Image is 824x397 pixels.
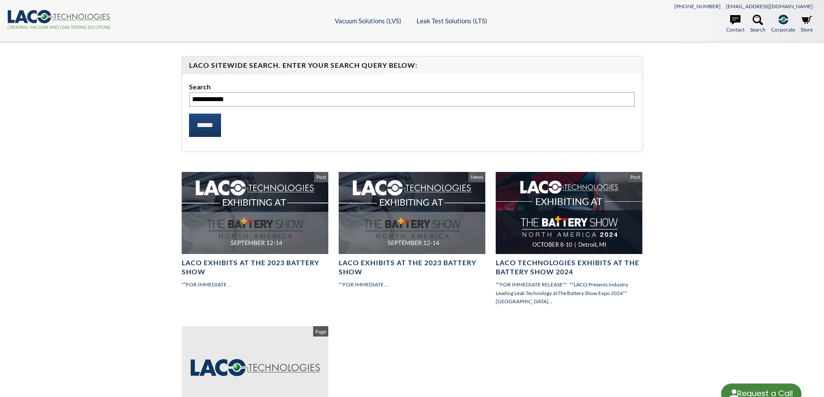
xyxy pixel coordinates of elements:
a: [EMAIL_ADDRESS][DOMAIN_NAME] [726,3,813,10]
a: LACO Technologies Exhibits at The Battery Show 2024 **FOR IMMEDIATE RELEASE** **LACO Presents Ind... [496,172,642,305]
a: Contact [726,15,744,34]
a: Search [750,15,766,34]
h4: LACO Exhibits at the 2023 Battery Show [339,258,485,276]
span: Corporate [771,25,795,34]
p: **FOR IMMEDIATE RELEASE** **LACO Presents Industry Leading Leak Technology at The Battery Show Ex... [496,280,642,305]
label: Search [189,81,635,92]
a: Store [801,15,813,34]
a: [PHONE_NUMBER] [674,3,721,10]
h4: LACO Exhibits at the 2023 Battery Show [182,258,328,276]
h4: LACO Technologies Exhibits at The Battery Show 2024 [496,258,642,276]
span: Post [314,172,328,182]
span: Page [313,326,328,337]
a: LACO Exhibits at the 2023 Battery Show **FOR IMMEDIATE ... Post [182,172,328,289]
p: **FOR IMMEDIATE ... [339,280,485,289]
a: Leak Test Solutions (LTS) [417,17,487,25]
span: News [468,172,485,182]
h4: LACO Sitewide Search. Enter your Search Query Below: [189,61,635,70]
span: Post [628,172,642,182]
a: LACO Exhibits at the 2023 Battery Show **FOR IMMEDIATE ... News [339,172,485,289]
p: **FOR IMMEDIATE ... [182,280,328,289]
a: Vacuum Solutions (LVS) [335,17,401,25]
